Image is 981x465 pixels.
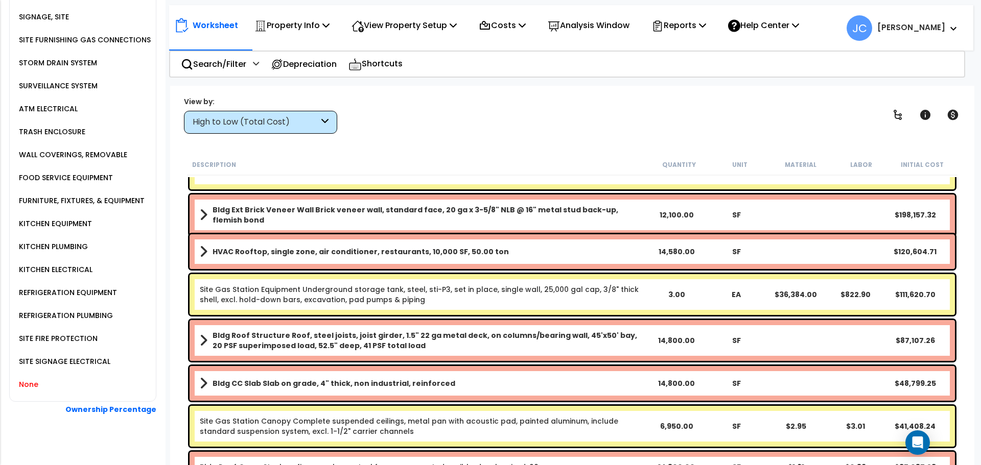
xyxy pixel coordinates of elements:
[213,247,509,257] b: HVAC Rooftop, single zone, air conditioner, restaurants, 10,000 SF, 50.00 ton
[647,378,707,388] div: 14,800.00
[885,289,945,300] div: $111,620.70
[213,330,647,351] b: Bldg Roof Structure Roof, steel joists, joist girder, 1.5" 22 ga metal deck, on columns/bearing w...
[16,103,78,115] div: ATM ELECTRICAL
[16,149,127,161] div: WALL COVERINGS, REMOVABLE
[265,52,342,76] div: Depreciation
[200,376,647,390] a: Assembly Title
[213,205,647,225] b: Bldg Ext Brick Veneer Wall Brick veneer wall, standard face, 20 ga x 3-5/8" NLB @ 16" metal stud ...
[192,161,236,169] small: Description
[16,240,88,253] div: KITCHEN PLUMBING
[65,404,156,414] b: Ownership Percentage
[847,15,872,41] span: JC
[200,165,647,179] a: Assembly Title
[16,217,92,230] div: KITCHEN EQUIPMENT
[193,116,319,128] div: High to Low (Total Cost)
[200,330,647,351] a: Assembly Title
[16,194,145,207] div: FURNITURE, FIXTURES, & EQUIPMENT
[213,167,489,177] b: Site Concrete Paving Slab on grade, 6" thick, non industrial, reinforced
[16,172,113,184] div: FOOD SERVICE EQUIPMENT
[707,247,766,257] div: SF
[826,421,885,431] div: $3.01
[785,161,816,169] small: Material
[905,430,930,455] div: Open Intercom Messenger
[16,286,117,299] div: REFRIGERATION EQUIPMENT
[885,421,945,431] div: $41,408.24
[343,52,408,77] div: Shortcuts
[766,421,826,431] div: $2.95
[200,205,647,225] a: Assembly Title
[885,335,945,346] div: $87,107.26
[662,161,696,169] small: Quantity
[16,11,69,23] div: SIGNAGE, SITE
[16,263,92,276] div: KITCHEN ELECTRICAL
[728,18,799,32] p: Help Center
[885,247,945,257] div: $120,604.71
[647,210,707,220] div: 12,100.00
[193,18,238,32] p: Worksheet
[16,332,98,345] div: SITE FIRE PROTECTION
[901,161,944,169] small: Initial Cost
[16,126,85,138] div: TRASH ENCLOSURE
[181,57,246,71] p: Search/Filter
[479,18,526,32] p: Costs
[850,161,872,169] small: Labor
[885,378,945,388] div: $48,799.25
[352,18,457,32] p: View Property Setup
[184,96,337,107] div: View by:
[732,161,748,169] small: Unit
[826,289,885,300] div: $822.90
[16,57,97,69] div: STORM DRAIN SYSTEM
[16,309,113,322] div: REFRIGERATION PLUMBING
[200,244,647,259] a: Assembly Title
[647,247,707,257] div: 14,580.00
[766,289,826,300] div: $36,384.00
[647,289,707,300] div: 3.00
[707,421,766,431] div: SF
[707,378,766,388] div: SF
[707,289,766,300] div: EA
[348,57,403,71] p: Shortcuts
[16,355,110,368] div: SITE SIGNAGE ELECTRICAL
[651,18,706,32] p: Reports
[16,378,38,390] div: None
[707,210,766,220] div: SF
[707,335,766,346] div: SF
[16,80,98,92] div: SURVEILLANCE SYSTEM
[271,57,337,71] p: Depreciation
[877,22,945,33] b: [PERSON_NAME]
[707,167,766,177] div: SF
[647,421,707,431] div: 6,950.00
[885,210,945,220] div: $198,157.32
[647,167,707,177] div: 110,480.00
[254,18,330,32] p: Property Info
[200,416,647,436] a: Individual Item
[213,378,455,388] b: Bldg CC Slab Slab on grade, 4" thick, non industrial, reinforced
[647,335,707,346] div: 14,800.00
[200,284,647,305] a: Individual Item
[16,34,151,46] div: SITE FURNISHING GAS CONNECTIONS
[548,18,629,32] p: Analysis Window
[885,167,945,177] div: $454,724.13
